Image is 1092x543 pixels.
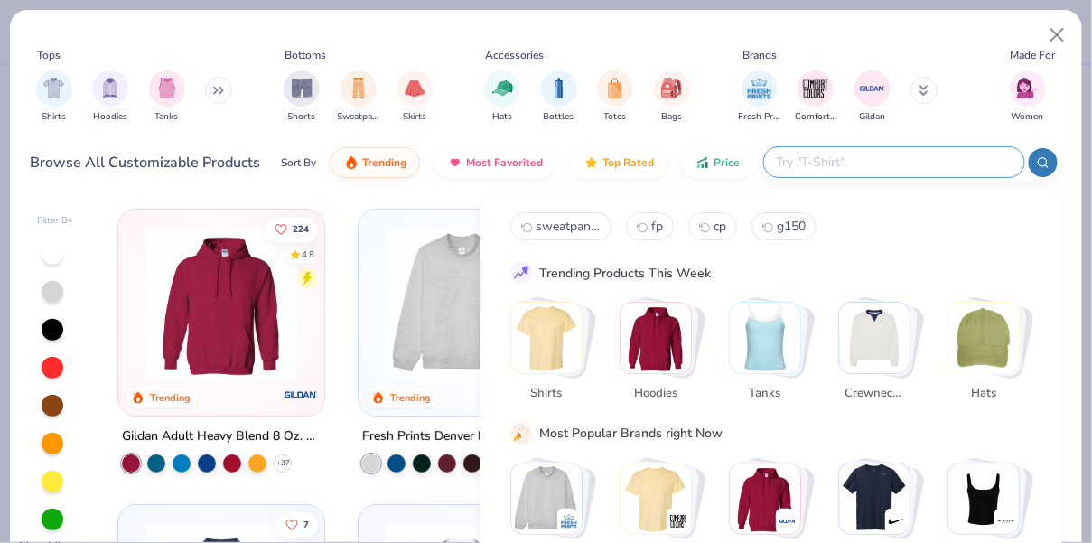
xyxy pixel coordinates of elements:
img: Hoodies [621,303,691,373]
img: Sweatpants Image [349,78,369,98]
div: Fresh Prints Denver Mock Neck Heavyweight Sweatshirt [362,426,561,448]
div: Gildan Adult Heavy Blend 8 Oz. 50/50 Hooded Sweatshirt [122,426,321,448]
button: filter button [1010,70,1046,124]
button: Like [275,511,317,537]
button: filter button [795,70,836,124]
img: Gildan [730,463,800,534]
button: Top Rated [571,147,667,178]
img: Crewnecks [839,303,910,373]
img: Totes Image [605,78,625,98]
img: Fresh Prints Image [746,75,773,102]
div: filter for Comfort Colors [795,70,836,124]
div: filter for Hoodies [92,70,128,124]
div: Tops [37,47,61,63]
div: filter for Shirts [36,70,72,124]
img: TopRated.gif [584,155,599,170]
div: filter for Women [1010,70,1046,124]
img: Bella + Canvas [998,512,1016,530]
span: Totes [604,110,627,124]
img: a164e800-7022-4571-a324-30c76f641635 [306,228,476,379]
span: Gildan [859,110,885,124]
span: Tanks [155,110,179,124]
button: cp2 [688,212,737,240]
span: Hats [492,110,512,124]
img: Women Image [1017,78,1038,98]
button: Stack Card Button Hoodies [620,302,703,409]
img: 01756b78-01f6-4cc6-8d8a-3c30c1a0c8ac [136,228,306,379]
img: Fresh Prints [561,512,579,530]
button: Stack Card Button Crewnecks [838,302,921,409]
img: party_popper.gif [513,426,529,442]
span: Price [714,155,740,170]
button: Like [265,216,317,241]
span: Bottles [544,110,574,124]
button: filter button [654,70,690,124]
button: filter button [739,70,780,124]
span: Top Rated [602,155,654,170]
div: filter for Sweatpants [338,70,379,124]
span: sweatpants [536,218,601,235]
img: Hats [948,303,1019,373]
span: cp [714,218,726,235]
button: filter button [284,70,320,124]
img: most_fav.gif [448,155,462,170]
img: Gildan logo [283,377,319,413]
img: Hoodies Image [100,78,120,98]
button: Price [682,147,753,178]
button: g1503 [751,212,817,240]
span: Shirts [518,385,576,403]
div: filter for Bags [654,70,690,124]
button: filter button [149,70,185,124]
img: Comfort Colors [670,512,688,530]
div: filter for Bottles [541,70,577,124]
span: Most Favorited [466,155,543,170]
button: filter button [597,70,633,124]
span: Skirts [403,110,426,124]
button: filter button [541,70,577,124]
div: 4.8 [301,248,313,261]
img: trending.gif [344,155,359,170]
span: Shirts [42,110,66,124]
button: Close [1041,18,1075,52]
button: filter button [338,70,379,124]
div: Sort By [281,154,316,171]
button: filter button [92,70,128,124]
span: g150 [777,218,806,235]
span: Hoodies [93,110,127,124]
div: filter for Tanks [149,70,185,124]
div: filter for Shorts [284,70,320,124]
img: Nike [839,463,910,534]
div: Filter By [37,214,73,228]
img: Shorts Image [292,78,313,98]
img: Bottles Image [549,78,569,98]
span: Hats [955,385,1013,403]
img: Bags Image [661,78,681,98]
img: Comfort Colors Image [802,75,829,102]
button: filter button [484,70,520,124]
img: trend_line.gif [513,265,529,281]
img: Shirts [511,303,582,373]
button: fp1 [626,212,674,240]
span: Sweatpants [338,110,379,124]
img: f5d85501-0dbb-4ee4-b115-c08fa3845d83 [377,228,546,379]
span: 7 [303,520,308,529]
span: Fresh Prints [739,110,780,124]
span: Hoodies [627,385,686,403]
div: Brands [742,47,777,63]
span: 224 [292,224,308,233]
div: Accessories [486,47,545,63]
img: Tanks [730,303,800,373]
div: filter for Fresh Prints [739,70,780,124]
div: Made For [1011,47,1056,63]
img: Hats Image [492,78,513,98]
button: Stack Card Button Tanks [729,302,812,409]
img: Comfort Colors [621,463,691,534]
span: Bags [661,110,682,124]
button: filter button [36,70,72,124]
span: fp [651,218,663,235]
div: filter for Hats [484,70,520,124]
button: Trending [331,147,420,178]
img: Shirts Image [43,78,64,98]
span: Trending [362,155,406,170]
span: Tanks [736,385,795,403]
